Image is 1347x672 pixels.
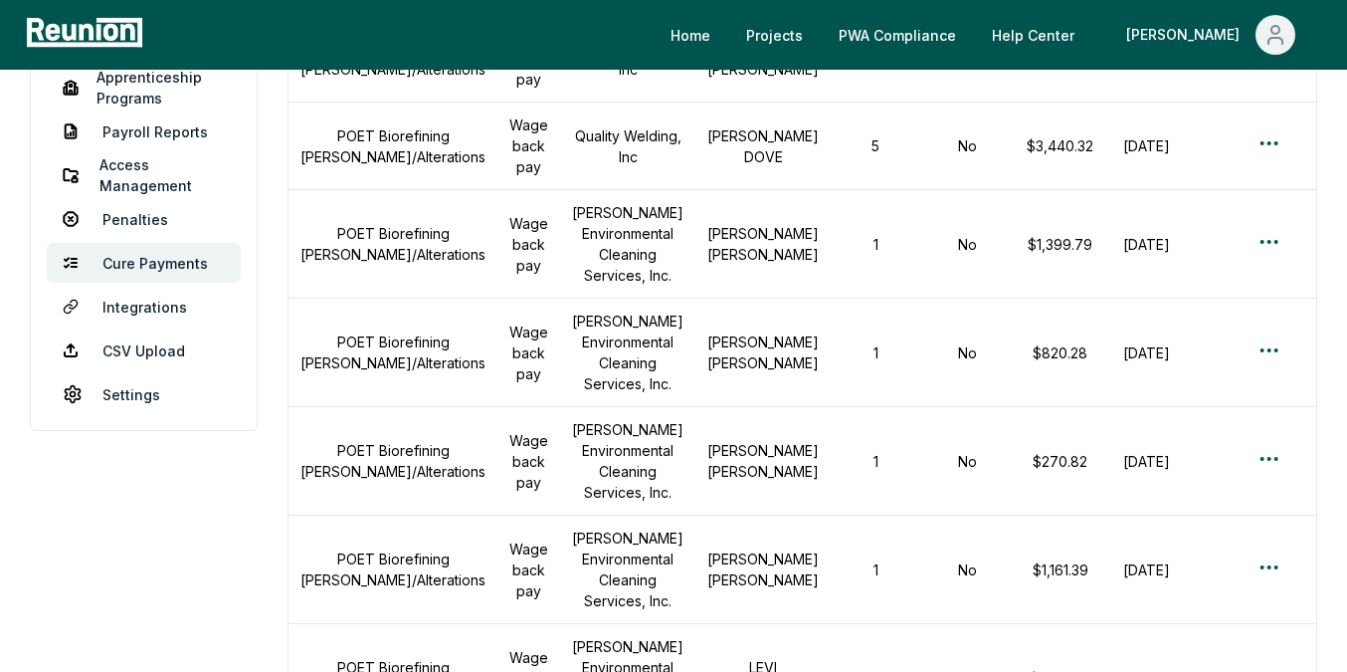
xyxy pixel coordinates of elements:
p: [DATE] [1117,342,1175,363]
p: 1 [843,234,908,255]
p: [PERSON_NAME] [PERSON_NAME] [707,440,819,482]
p: $270.82 [1027,451,1093,472]
a: CSV Upload [47,331,241,370]
a: Settings [47,374,241,414]
p: Wage back pay [509,430,548,493]
p: No [932,560,1003,580]
p: Quality Welding, Inc [572,125,683,167]
a: Projects [730,15,819,55]
p: [PERSON_NAME] [PERSON_NAME] [707,332,819,373]
p: [PERSON_NAME] [PERSON_NAME] [707,223,819,265]
p: 1 [843,451,908,472]
p: No [932,451,1003,472]
p: [DATE] [1117,560,1175,580]
p: $3,440.32 [1027,135,1093,156]
p: 1 [843,560,908,580]
p: POET Biorefining [PERSON_NAME]/Alterations [300,332,485,373]
a: Apprenticeship Programs [47,68,241,108]
button: [PERSON_NAME] [1110,15,1311,55]
p: [PERSON_NAME] DOVE [707,125,819,167]
p: Wage back pay [509,114,548,177]
p: No [932,135,1003,156]
p: [PERSON_NAME] Environmental Cleaning Services, Inc. [572,528,683,611]
div: [PERSON_NAME] [1126,15,1248,55]
a: Payroll Reports [47,112,241,151]
p: $1,399.79 [1027,234,1093,255]
p: $820.28 [1027,342,1093,363]
p: [DATE] [1117,135,1175,156]
p: No [932,342,1003,363]
p: [PERSON_NAME] Environmental Cleaning Services, Inc. [572,202,683,286]
p: [PERSON_NAME] Environmental Cleaning Services, Inc. [572,419,683,503]
p: Wage back pay [509,539,548,601]
a: Cure Payments [47,243,241,283]
p: POET Biorefining [PERSON_NAME]/Alterations [300,223,485,265]
p: Wage back pay [509,322,548,384]
a: Home [655,15,726,55]
p: [DATE] [1117,234,1175,255]
a: Access Management [47,155,241,195]
p: Wage back pay [509,213,548,276]
a: PWA Compliance [823,15,972,55]
p: 5 [843,135,908,156]
p: [DATE] [1117,451,1175,472]
p: POET Biorefining [PERSON_NAME]/Alterations [300,125,485,167]
a: Help Center [976,15,1090,55]
p: 1 [843,342,908,363]
p: $1,161.39 [1027,560,1093,580]
p: POET Biorefining [PERSON_NAME]/Alterations [300,440,485,482]
p: [PERSON_NAME] [PERSON_NAME] [707,549,819,590]
a: Integrations [47,287,241,327]
a: Penalties [47,199,241,239]
p: POET Biorefining [PERSON_NAME]/Alterations [300,549,485,590]
p: No [932,234,1003,255]
nav: Main [655,15,1327,55]
p: [PERSON_NAME] Environmental Cleaning Services, Inc. [572,311,683,394]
